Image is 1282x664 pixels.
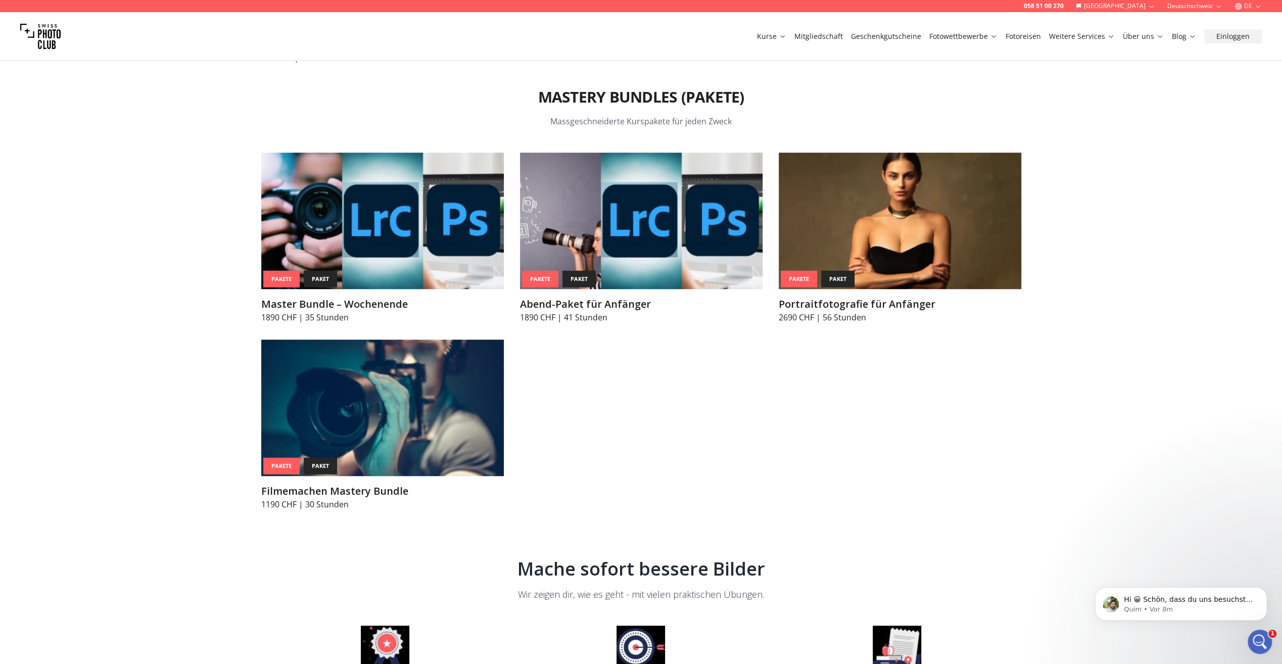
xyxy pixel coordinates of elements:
button: go back [7,4,26,23]
button: Fotowettbewerbe [925,29,1002,43]
img: Profile image for Quim [29,6,45,22]
img: Master Bundle – Wochenende [261,153,504,289]
a: Über uns [1123,31,1164,41]
div: Fin sagt… [8,69,194,149]
div: Hallo! Wie können wir dir [DATE] helfen? Für eine schnellere Antwort wähle bitte unten aus, in we... [16,75,158,124]
a: Kurse [757,31,786,41]
a: Blog [1172,31,1196,41]
button: Einloggen [1204,29,1262,43]
div: Hallo Ich möchte gerne Anfang nächsten Jahres einen Fotografie Kurs teilnehmen allerdings weiss i... [36,149,194,220]
button: Geschenkgutscheine [847,29,925,43]
button: Anhang hochladen [16,331,24,339]
p: 1890 CHF | 41 Stunden [520,311,763,323]
span: Wir zeigen dir, wie es geht - mit vielen praktischen Übungen. [518,588,764,600]
span: 1 [1268,630,1276,638]
button: Blog [1168,29,1200,43]
a: Mitgliedschaft [794,31,843,41]
a: Master Bundle – WochenendePaketepaketMaster Bundle – Wochenende1890 CHF | 35 Stunden [261,153,504,323]
h3: Abend-Paket für Anfänger [520,297,763,311]
button: Home [158,4,177,23]
button: GIF-Auswahl [48,331,56,339]
img: Profile image for Quim [57,291,65,299]
div: user sagt… [8,149,194,232]
img: Filmemachen Mastery Bundle [261,340,504,476]
div: Pakete [522,271,558,288]
textarea: Nachricht senden... [9,310,194,327]
h2: Mastery Bundles (Pakete) [538,88,744,106]
p: 1190 CHF | 30 Stunden [261,498,504,510]
a: 058 51 00 270 [1024,2,1064,10]
h2: Mache sofort bessere Bilder [269,559,1013,579]
div: Fin • AI Agent • Vor 1m [16,132,86,138]
span: Massgeschneiderte Kurspakete für jeden Zweck [550,116,732,127]
a: Filmemachen Mastery BundlePaketepaketFilmemachen Mastery Bundle1190 CHF | 30 Stunden [261,340,504,510]
div: paket [562,271,596,288]
img: Profile image for Osan [63,291,71,299]
p: 1890 CHF | 35 Stunden [261,311,504,323]
img: Abend-Paket für Anfänger [520,153,763,289]
h1: Swiss Photo Club [77,5,146,13]
iframe: Intercom live chat [1248,630,1272,654]
button: Sende eine Nachricht… [173,327,189,343]
img: Profile image for Ina [69,291,77,299]
div: Hallo Ich möchte gerne Anfang nächsten Jahres einen Fotografie Kurs teilnehmen allerdings weiss i... [44,155,186,214]
a: Portraitfotografie für AnfängerPaketepaketPortraitfotografie für Anfänger2690 CHF | 56 Stunden [779,153,1021,323]
button: Über uns [1119,29,1168,43]
img: Profile image for Osan [43,6,59,22]
div: paket [304,271,337,288]
button: Weitere Services [1045,29,1119,43]
a: Abend-Paket für AnfängerPaketepaketAbend-Paket für Anfänger1890 CHF | 41 Stunden [520,153,763,323]
a: Fotoreisen [1006,31,1041,41]
img: Portraitfotografie für Anfänger [779,153,1021,289]
div: paket [821,271,854,288]
h3: Portraitfotografie für Anfänger [779,297,1021,311]
h3: Filmemachen Mastery Bundle [261,484,504,498]
h3: Master Bundle – Wochenende [261,297,504,311]
img: Profile image for Ina [57,6,73,22]
p: 2690 CHF | 56 Stunden [779,311,1021,323]
div: Pakete [781,271,817,288]
div: Pakete [263,458,300,475]
button: Mitgliedschaft [790,29,847,43]
button: Kurse [753,29,790,43]
a: Fotowettbewerbe [929,31,998,41]
button: Fotoreisen [1002,29,1045,43]
div: paket [304,458,337,475]
iframe: Intercom notifications Nachricht [1080,566,1282,637]
div: Warte auf das Team [10,291,192,299]
div: Schließen [177,4,196,22]
div: Pakete [263,271,300,288]
div: Hallo! Wie können wir dir [DATE] helfen? Für eine schnellere Antwort wähle bitte unten aus, in we... [8,69,166,130]
a: Weitere Services [1049,31,1115,41]
button: Start recording [64,331,72,339]
a: Geschenkgutscheine [851,31,921,41]
img: Swiss photo club [20,16,61,57]
button: Emoji-Auswahl [32,331,40,339]
p: [DATE] wieder da [85,13,142,23]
